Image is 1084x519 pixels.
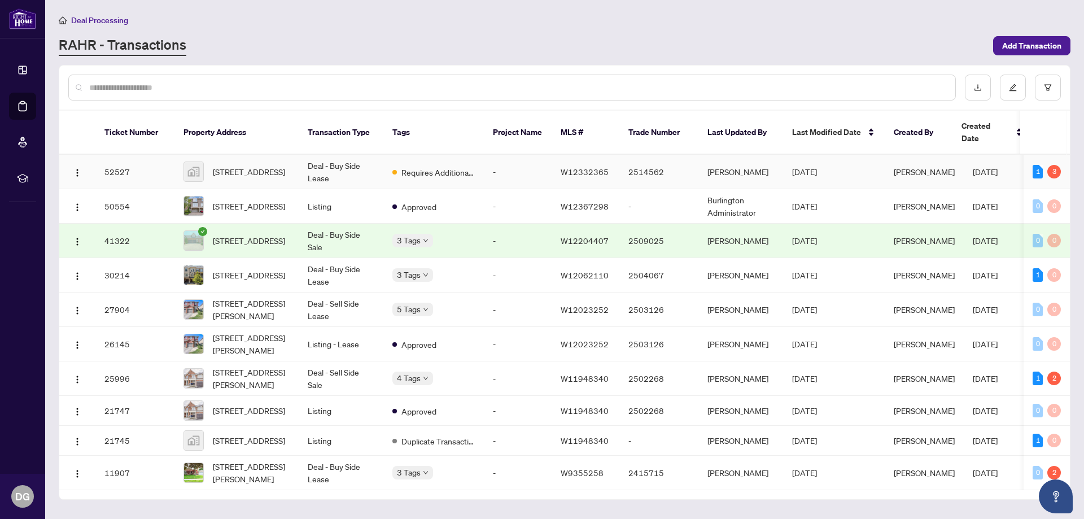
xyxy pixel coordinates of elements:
[619,293,698,327] td: 2503126
[184,463,203,482] img: thumbnail-img
[894,405,955,416] span: [PERSON_NAME]
[299,293,383,327] td: Deal - Sell Side Lease
[59,36,186,56] a: RAHR - Transactions
[73,272,82,281] img: Logo
[95,189,174,224] td: 50554
[619,327,698,361] td: 2503126
[95,155,174,189] td: 52527
[894,339,955,349] span: [PERSON_NAME]
[619,361,698,396] td: 2502268
[1033,199,1043,213] div: 0
[894,167,955,177] span: [PERSON_NAME]
[213,165,285,178] span: [STREET_ADDRESS]
[894,304,955,315] span: [PERSON_NAME]
[213,234,285,247] span: [STREET_ADDRESS]
[894,235,955,246] span: [PERSON_NAME]
[59,16,67,24] span: home
[73,375,82,384] img: Logo
[184,265,203,285] img: thumbnail-img
[619,224,698,258] td: 2509025
[552,111,619,155] th: MLS #
[184,197,203,216] img: thumbnail-img
[792,235,817,246] span: [DATE]
[561,435,609,446] span: W11948340
[792,270,817,280] span: [DATE]
[698,327,783,361] td: [PERSON_NAME]
[894,201,955,211] span: [PERSON_NAME]
[1047,303,1061,316] div: 0
[1047,268,1061,282] div: 0
[73,168,82,177] img: Logo
[894,468,955,478] span: [PERSON_NAME]
[73,437,82,446] img: Logo
[174,111,299,155] th: Property Address
[484,361,552,396] td: -
[974,84,982,91] span: download
[198,227,207,236] span: check-circle
[184,300,203,319] img: thumbnail-img
[73,306,82,315] img: Logo
[561,201,609,211] span: W12367298
[792,373,817,383] span: [DATE]
[299,111,383,155] th: Transaction Type
[95,258,174,293] td: 30214
[973,405,998,416] span: [DATE]
[213,332,290,356] span: [STREET_ADDRESS][PERSON_NAME]
[1033,434,1043,447] div: 1
[184,162,203,181] img: thumbnail-img
[961,120,1009,145] span: Created Date
[95,426,174,456] td: 21745
[973,304,998,315] span: [DATE]
[561,468,604,478] span: W9355258
[1035,75,1061,101] button: filter
[213,366,290,391] span: [STREET_ADDRESS][PERSON_NAME]
[397,303,421,316] span: 5 Tags
[1033,337,1043,351] div: 0
[973,201,998,211] span: [DATE]
[698,155,783,189] td: [PERSON_NAME]
[1047,337,1061,351] div: 0
[397,234,421,247] span: 3 Tags
[698,456,783,490] td: [PERSON_NAME]
[1033,234,1043,247] div: 0
[184,231,203,250] img: thumbnail-img
[1033,372,1043,385] div: 1
[1047,234,1061,247] div: 0
[95,327,174,361] td: 26145
[698,426,783,456] td: [PERSON_NAME]
[299,361,383,396] td: Deal - Sell Side Sale
[184,431,203,450] img: thumbnail-img
[1033,268,1043,282] div: 1
[619,258,698,293] td: 2504067
[73,237,82,246] img: Logo
[484,293,552,327] td: -
[1039,479,1073,513] button: Open asap
[68,266,86,284] button: Logo
[698,293,783,327] td: [PERSON_NAME]
[894,373,955,383] span: [PERSON_NAME]
[484,426,552,456] td: -
[1033,466,1043,479] div: 0
[698,258,783,293] td: [PERSON_NAME]
[71,15,128,25] span: Deal Processing
[9,8,36,29] img: logo
[1047,372,1061,385] div: 2
[973,270,998,280] span: [DATE]
[423,470,429,476] span: down
[484,224,552,258] td: -
[401,166,475,178] span: Requires Additional Docs
[619,155,698,189] td: 2514562
[299,258,383,293] td: Deal - Buy Side Lease
[73,341,82,350] img: Logo
[561,304,609,315] span: W12023252
[973,167,998,177] span: [DATE]
[698,396,783,426] td: [PERSON_NAME]
[484,111,552,155] th: Project Name
[68,232,86,250] button: Logo
[792,405,817,416] span: [DATE]
[561,339,609,349] span: W12023252
[95,361,174,396] td: 25996
[213,200,285,212] span: [STREET_ADDRESS]
[1033,404,1043,417] div: 0
[993,36,1070,55] button: Add Transaction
